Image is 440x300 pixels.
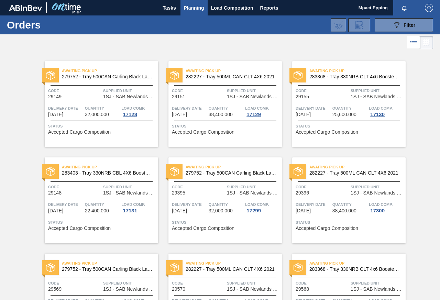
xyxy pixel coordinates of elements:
[46,71,55,80] img: status
[296,123,404,130] span: Status
[62,164,158,170] span: Awaiting Pick Up
[404,22,415,28] span: Filter
[245,112,262,117] div: 17129
[103,280,156,287] span: Supplied Unit
[369,201,393,208] span: Load Comp.
[48,105,83,112] span: Delivery Date
[296,287,309,292] span: 29568
[121,201,156,213] a: Load Comp.17131
[172,201,207,208] span: Delivery Date
[7,21,102,29] h1: Orders
[296,94,309,99] span: 29155
[172,226,234,231] span: Accepted Cargo Composition
[103,184,156,190] span: Supplied Unit
[211,4,253,12] span: Load Composition
[172,123,280,130] span: Status
[62,67,158,74] span: Awaiting Pick Up
[296,87,349,94] span: Code
[48,219,156,226] span: Status
[245,208,262,213] div: 17299
[296,201,331,208] span: Delivery Date
[309,170,400,176] span: 282227 - Tray 500ML CAN CLT 4X6 2021
[172,287,185,292] span: 29570
[172,130,234,135] span: Accepted Cargo Composition
[227,94,280,99] span: 1SJ - SAB Newlands Brewery
[369,112,386,117] div: 17130
[282,157,406,243] a: statusAwaiting Pick Up282227 - Tray 500ML CAN CLT 4X6 2021Code29396Supplied Unit1SJ - SAB Newland...
[172,190,185,196] span: 29395
[48,123,156,130] span: Status
[48,130,111,135] span: Accepted Cargo Composition
[103,94,156,99] span: 1SJ - SAB Newlands Brewery
[103,87,156,94] span: Supplied Unit
[170,71,179,80] img: status
[227,280,280,287] span: Supplied Unit
[158,61,282,147] a: statusAwaiting Pick Up282227 - Tray 500ML CAN CLT 4X6 2021Code29151Supplied Unit1SJ - SAB Newland...
[331,18,346,32] div: Import Order Negotiation
[296,130,358,135] span: Accepted Cargo Composition
[85,105,120,112] span: Quantity
[260,4,278,12] span: Reports
[186,260,282,267] span: Awaiting Pick Up
[48,112,63,117] span: 06/15/2025
[351,87,404,94] span: Supplied Unit
[172,219,280,226] span: Status
[393,3,415,13] button: Notifications
[227,190,280,196] span: 1SJ - SAB Newlands Brewery
[121,105,145,112] span: Load Comp.
[351,94,404,99] span: 1SJ - SAB Newlands Brewery
[48,208,63,213] span: 06/17/2025
[209,208,233,213] span: 32,000.000
[332,105,367,112] span: Quantity
[186,67,282,74] span: Awaiting Pick Up
[296,208,311,213] span: 06/28/2025
[48,287,62,292] span: 29569
[172,94,185,99] span: 29151
[420,36,433,49] div: Card Vision
[48,190,62,196] span: 29148
[332,208,356,213] span: 38,400.000
[172,105,207,112] span: Delivery Date
[121,201,145,208] span: Load Comp.
[296,280,349,287] span: Code
[48,184,101,190] span: Code
[407,36,420,49] div: List Vision
[34,157,158,243] a: statusAwaiting Pick Up283403 - Tray 330NRB CBL 4X6 Booster 2Code29148Supplied Unit1SJ - SAB Newla...
[85,208,109,213] span: 22,400.000
[309,67,406,74] span: Awaiting Pick Up
[227,184,280,190] span: Supplied Unit
[332,112,356,117] span: 25,600.000
[296,184,349,190] span: Code
[332,201,367,208] span: Quantity
[186,164,282,170] span: Awaiting Pick Up
[172,184,225,190] span: Code
[245,105,269,112] span: Load Comp.
[172,112,187,117] span: 06/15/2025
[348,18,370,32] div: Order Review Request
[62,170,153,176] span: 283403 - Tray 330NRB CBL 4X6 Booster 2
[48,201,83,208] span: Delivery Date
[186,170,276,176] span: 279752 - Tray 500CAN Carling Black Label R
[351,184,404,190] span: Supplied Unit
[46,263,55,272] img: status
[172,87,225,94] span: Code
[48,94,62,99] span: 29149
[309,164,406,170] span: Awaiting Pick Up
[296,226,358,231] span: Accepted Cargo Composition
[294,71,302,80] img: status
[227,287,280,292] span: 1SJ - SAB Newlands Brewery
[48,226,111,231] span: Accepted Cargo Composition
[46,167,55,176] img: status
[351,280,404,287] span: Supplied Unit
[121,208,139,213] div: 17131
[62,267,153,272] span: 279752 - Tray 500CAN Carling Black Label R
[186,74,276,79] span: 282227 - Tray 500ML CAN CLT 4X6 2021
[162,4,177,12] span: Tasks
[296,112,311,117] span: 06/15/2025
[172,208,187,213] span: 06/28/2025
[85,112,109,117] span: 32,000.000
[351,287,404,292] span: 1SJ - SAB Newlands Brewery
[309,267,400,272] span: 283368 - Tray 330NRB CLT 4x6 Booster 1 V2
[296,219,404,226] span: Status
[369,105,404,117] a: Load Comp.17130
